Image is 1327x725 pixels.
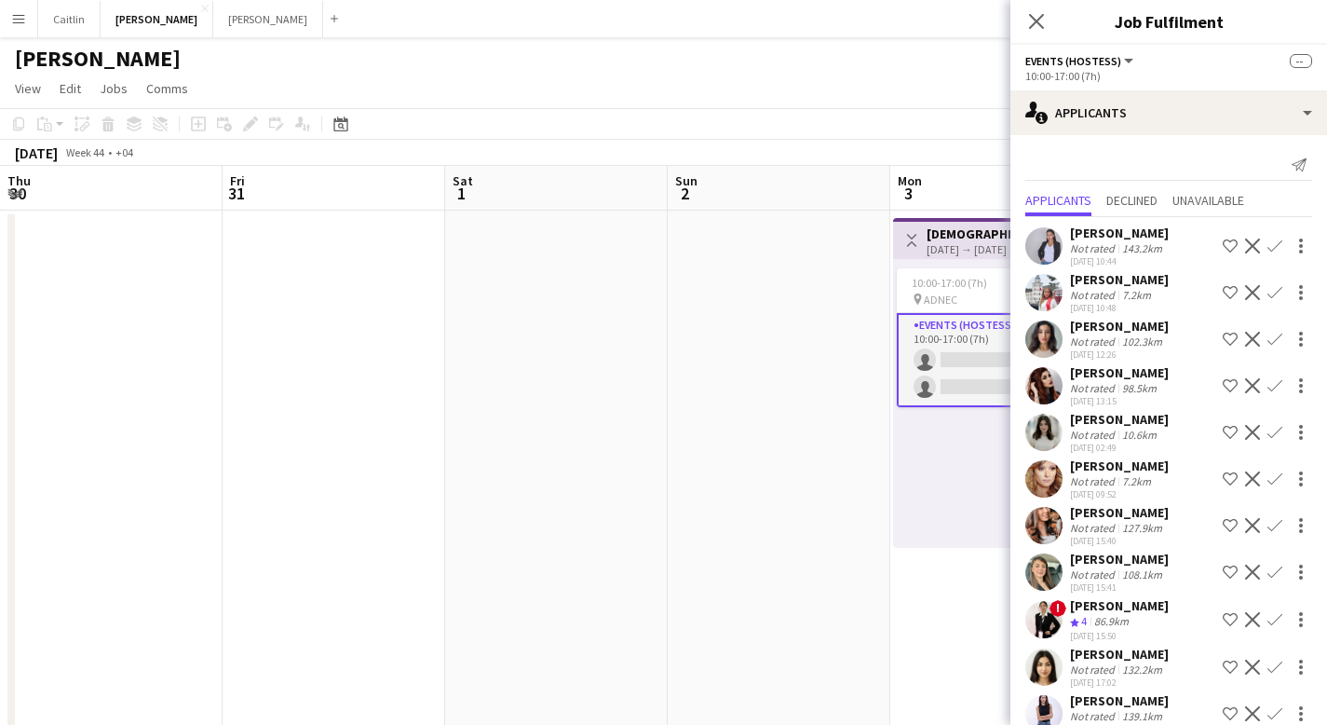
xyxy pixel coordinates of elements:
div: [PERSON_NAME] [1070,318,1169,335]
span: Mon [898,172,922,189]
div: [DATE] → [DATE] [927,242,1065,256]
app-job-card: 10:00-17:00 (7h)0/2 ADNEC1 RoleEvents (Hostess)12A0/210:00-17:00 (7h) [897,268,1105,407]
span: Events (Hostess) [1025,54,1121,68]
div: [PERSON_NAME] [1070,551,1169,568]
div: +04 [115,145,133,159]
div: 139.1km [1118,709,1166,723]
div: [DATE] 17:02 [1070,677,1169,689]
div: Not rated [1070,288,1118,302]
span: Sat [453,172,473,189]
span: 2 [672,183,697,204]
div: [DATE] 09:52 [1070,488,1169,500]
div: Not rated [1070,521,1118,535]
div: [PERSON_NAME] [1070,225,1169,241]
div: 98.5km [1118,381,1160,395]
div: [DATE] 12:26 [1070,349,1169,361]
div: 143.2km [1118,241,1166,255]
span: View [15,80,41,97]
div: [DATE] 15:40 [1070,535,1169,547]
div: [PERSON_NAME] [1070,364,1169,381]
span: 10:00-17:00 (7h) [912,276,987,290]
button: Caitlin [38,1,101,37]
div: 102.3km [1118,335,1166,349]
button: [PERSON_NAME] [213,1,323,37]
span: Week 44 [61,145,108,159]
div: [DATE] 13:15 [1070,395,1169,407]
span: 31 [227,183,245,204]
div: 108.1km [1118,568,1166,581]
div: [PERSON_NAME] [1070,646,1169,663]
div: 132.2km [1118,663,1166,677]
div: [PERSON_NAME] [1070,692,1169,709]
span: ! [1049,600,1066,617]
span: 30 [5,183,31,204]
a: Jobs [92,76,135,101]
h3: [DEMOGRAPHIC_DATA] Hostess | ADIPEC Exhibition | [GEOGRAPHIC_DATA] | [DATE]-[DATE] [927,226,1065,242]
span: Unavailable [1172,194,1244,207]
div: 86.9km [1090,614,1132,630]
span: Sun [675,172,697,189]
div: Applicants [1010,90,1327,135]
span: Declined [1106,194,1158,207]
h1: [PERSON_NAME] [15,45,181,73]
div: Not rated [1070,474,1118,488]
span: Comms [146,80,188,97]
div: [PERSON_NAME] [1070,271,1169,288]
button: [PERSON_NAME] [101,1,213,37]
a: View [7,76,48,101]
div: [DATE] 02:49 [1070,442,1169,454]
div: 10.6km [1118,428,1160,442]
span: Applicants [1025,194,1091,207]
button: Events (Hostess) [1025,54,1136,68]
div: 7.2km [1118,288,1155,302]
span: Thu [7,172,31,189]
span: Edit [60,80,81,97]
div: Not rated [1070,381,1118,395]
div: [DATE] 15:41 [1070,581,1169,594]
div: [DATE] 10:44 [1070,255,1169,267]
span: Jobs [100,80,128,97]
div: Not rated [1070,663,1118,677]
span: 3 [895,183,922,204]
app-card-role: Events (Hostess)12A0/210:00-17:00 (7h) [897,313,1105,407]
a: Edit [52,76,88,101]
div: 7.2km [1118,474,1155,488]
span: ADNEC [924,293,957,307]
span: 1 [450,183,473,204]
div: Not rated [1070,335,1118,349]
div: [PERSON_NAME] [1070,411,1169,428]
div: Not rated [1070,568,1118,581]
span: Fri [230,172,245,189]
a: Comms [139,76,196,101]
div: Not rated [1070,241,1118,255]
div: [DATE] 15:50 [1070,630,1169,642]
div: [PERSON_NAME] [1070,458,1169,474]
div: 10:00-17:00 (7h) [1025,69,1312,83]
span: 4 [1081,614,1087,628]
div: 127.9km [1118,521,1166,535]
div: [DATE] [15,144,58,162]
span: -- [1290,54,1312,68]
div: Not rated [1070,428,1118,442]
div: [DATE] 10:48 [1070,302,1169,314]
div: Not rated [1070,709,1118,723]
h3: Job Fulfilment [1010,9,1327,34]
div: [PERSON_NAME] [1070,597,1169,614]
div: [PERSON_NAME] [1070,504,1169,521]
